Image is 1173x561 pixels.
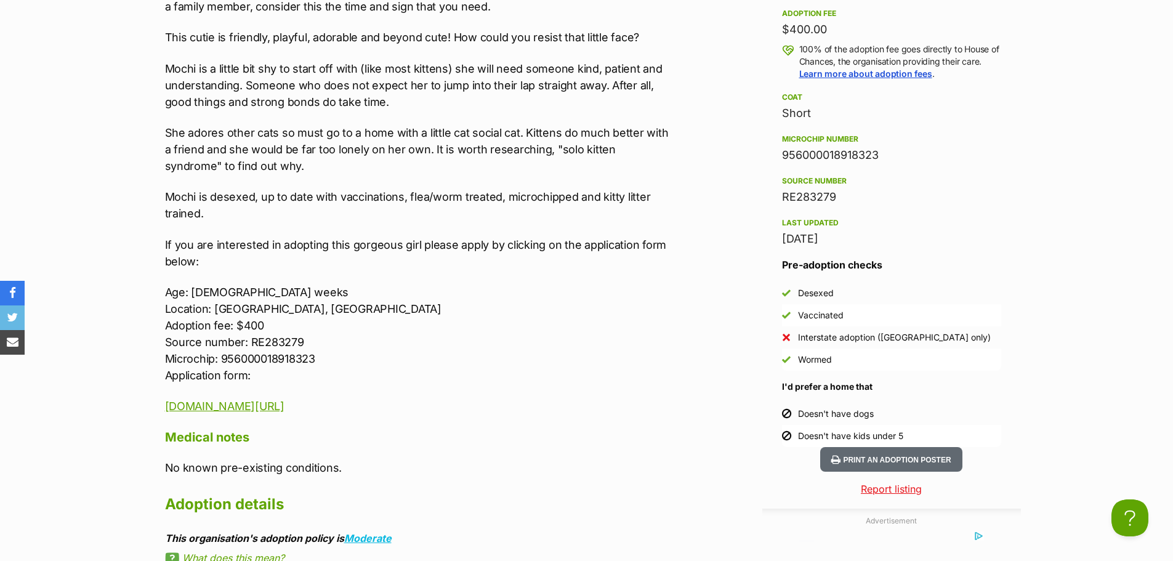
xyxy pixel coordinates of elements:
img: Yes [782,311,791,320]
p: Mochi is a little bit shy to start off with (like most kittens) she will need someone kind, patie... [165,60,674,110]
p: This cutie is friendly, playful, adorable and beyond cute! How could you resist that little face? [165,29,674,46]
div: Short [782,105,1001,122]
a: [DOMAIN_NAME][URL] [165,400,284,413]
a: Moderate [344,532,392,544]
div: Adoption fee [782,9,1001,18]
p: 100% of the adoption fee goes directly to House of Chances, the organisation providing their care. . [799,43,1001,80]
img: Yes [782,289,791,297]
div: Last updated [782,218,1001,228]
h3: Pre-adoption checks [782,257,1001,272]
div: Desexed [798,287,834,299]
button: Print an adoption poster [820,447,962,472]
p: If you are interested in adopting this gorgeous girl please apply by clicking on the application ... [165,236,674,270]
div: Microchip number [782,134,1001,144]
div: 956000018918323 [782,147,1001,164]
div: $400.00 [782,21,1001,38]
div: Doesn't have dogs [798,408,874,420]
div: RE283279 [782,188,1001,206]
div: [DATE] [782,230,1001,248]
div: Source number [782,176,1001,186]
img: Yes [782,355,791,364]
h4: I'd prefer a home that [782,381,1001,393]
h4: Medical notes [165,429,674,445]
div: Interstate adoption ([GEOGRAPHIC_DATA] only) [798,331,991,344]
div: Vaccinated [798,309,844,321]
p: No known pre-existing conditions. [165,459,674,476]
a: Report listing [762,482,1021,496]
p: Age: [DEMOGRAPHIC_DATA] weeks Location: [GEOGRAPHIC_DATA], [GEOGRAPHIC_DATA] Adoption fee: $400 S... [165,284,674,384]
div: This organisation's adoption policy is [165,533,674,544]
img: No [782,333,791,342]
div: Wormed [798,353,832,366]
div: Doesn't have kids under 5 [798,430,903,442]
a: Learn more about adoption fees [799,68,932,79]
p: She adores other cats so must go to a home with a little cat social cat. Kittens do much better w... [165,124,674,174]
div: Coat [782,92,1001,102]
p: Mochi is desexed, up to date with vaccinations, flea/worm treated, microchipped and kitty litter ... [165,188,674,222]
h2: Adoption details [165,491,674,518]
iframe: Help Scout Beacon - Open [1111,499,1148,536]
